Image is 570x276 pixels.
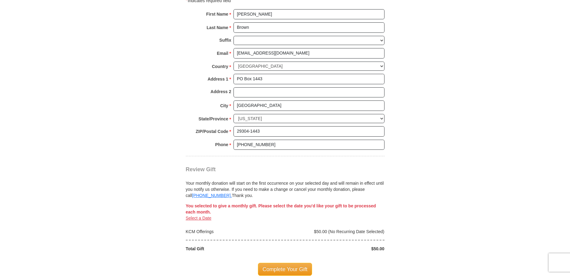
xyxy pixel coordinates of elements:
strong: Email [217,49,228,58]
span: Complete Your Gift [258,263,312,276]
strong: First Name [206,10,228,18]
div: $50.00 [285,246,388,252]
strong: Phone [215,140,228,149]
strong: City [220,101,228,110]
strong: ZIP/Postal Code [196,127,228,136]
a: [PHONE_NUMBER]. [192,193,232,198]
div: Total Gift [182,246,285,252]
strong: Suffix [219,36,231,44]
strong: State/Province [199,115,228,123]
strong: Country [212,62,228,71]
div: KCM Offerings [182,229,285,235]
strong: Address 2 [211,87,231,96]
span: $50.00 (No Recurring Date Selected) [314,229,384,234]
div: Your monthly donation will start on the first occurrence on your selected day and will remain in ... [186,173,384,198]
span: Review Gift [186,166,216,172]
a: Select a Date [186,216,211,221]
strong: Address 1 [208,75,228,83]
strong: Last Name [207,23,228,32]
span: You selected to give a monthly gift. Please select the date you'd like your gift to be processed ... [186,203,376,214]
